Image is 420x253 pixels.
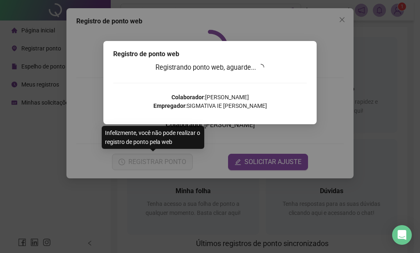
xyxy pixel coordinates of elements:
[392,225,412,245] div: Open Intercom Messenger
[113,62,307,73] h3: Registrando ponto web, aguarde...
[153,103,185,109] strong: Empregador
[171,94,204,100] strong: Colaborador
[102,126,204,149] div: Infelizmente, você não pode realizar o registro de ponto pela web
[113,93,307,110] p: : [PERSON_NAME] : SIGMATIVA IE [PERSON_NAME]
[113,49,307,59] div: Registro de ponto web
[258,64,265,71] span: loading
